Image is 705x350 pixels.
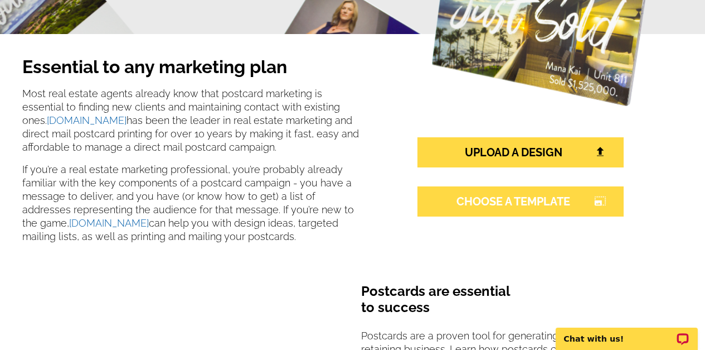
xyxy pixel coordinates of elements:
a: [DOMAIN_NAME] [47,114,127,126]
iframe: LiveChat chat widget [548,315,705,350]
a: UPLOAD A DESIGN [417,137,624,167]
p: If you’re a real estate marketing professional, you’re probably already familiar with the key com... [22,163,365,243]
h2: Essential to any marketing plan [22,56,365,82]
p: Most real estate agents already know that postcard marketing is essential to finding new clients ... [22,87,365,154]
h4: Postcards are essential to success [361,284,633,325]
i: photo_size_select_large [594,196,606,206]
a: [DOMAIN_NAME] [69,217,149,229]
a: CHOOSE A TEMPLATEphoto_size_select_large [417,186,624,217]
